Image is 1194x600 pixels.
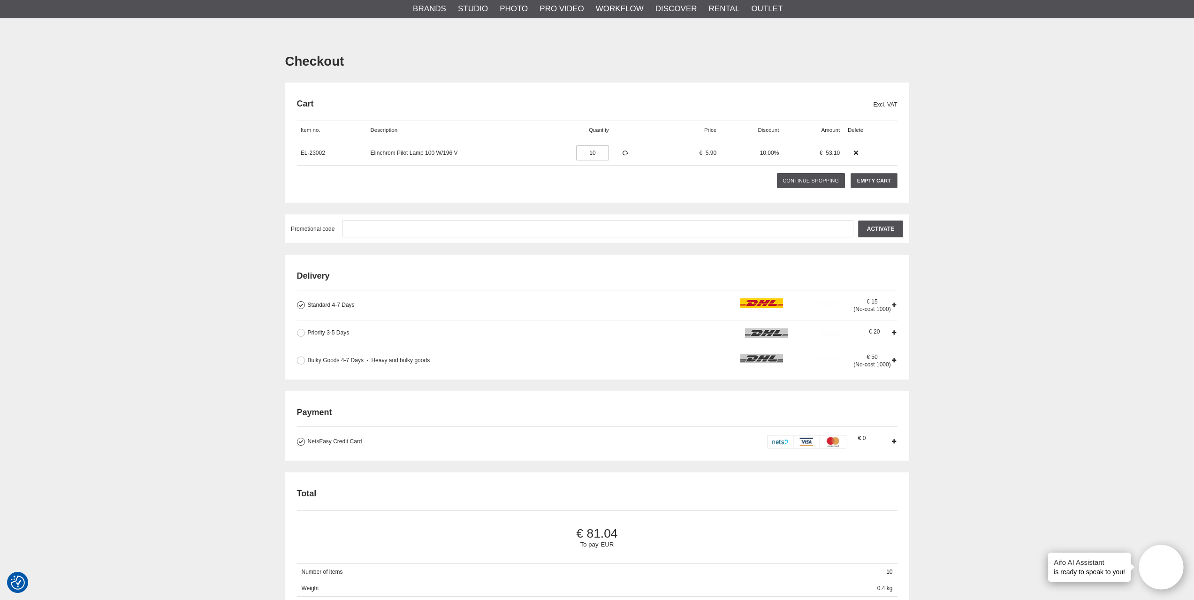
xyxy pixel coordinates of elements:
[745,328,846,338] img: icon_dhl.png
[413,3,446,15] a: Brands
[458,3,488,15] a: Studio
[297,488,317,500] h2: Total
[596,3,644,15] a: Workflow
[11,576,25,590] img: Revisit consent button
[740,354,842,363] img: icon_dhl.png
[308,329,350,336] span: Priority 3-5 Days
[370,150,457,156] a: Elinchrom Pilot Lamp 100 W/196 V
[706,150,716,156] span: 5.90
[873,580,897,597] span: 0.4 kg
[826,150,840,156] span: 53.10
[821,127,840,133] span: Amount
[767,435,846,449] img: DIBS - Payments made easy
[858,220,903,237] input: Activate
[867,298,877,305] span: 15
[751,3,783,15] a: Outlet
[858,435,866,441] span: 0
[874,100,897,109] span: Excl. VAT
[760,150,779,156] span: 10.00%
[601,541,614,548] span: EUR
[301,127,320,133] span: Item no.
[297,580,873,597] span: Weight
[655,3,697,15] a: Discover
[853,361,890,368] span: (No-cost 1000)
[777,173,845,188] a: Continue shopping
[589,127,609,133] span: Quantity
[867,354,877,360] span: 50
[366,357,430,364] span: Heavy and bulky goods
[740,298,842,308] img: icon_dhl.png
[851,173,897,188] a: Empty cart
[297,407,897,418] h2: Payment
[308,357,364,364] span: Bulky Goods 4-7 Days
[882,564,897,580] span: 10
[500,3,528,15] a: Photo
[291,226,335,232] span: Promotional code
[580,541,599,548] span: To pay
[848,127,863,133] span: Delete
[709,3,740,15] a: Rental
[308,302,355,308] span: Standard 4-7 Days
[297,98,874,110] h2: Cart
[540,3,584,15] a: Pro Video
[758,127,779,133] span: Discount
[297,564,882,580] span: Number of items
[312,526,882,541] span: 81.04
[301,150,325,156] a: EL-23002
[308,438,362,445] span: NetsEasy Credit Card
[1048,553,1131,582] div: is ready to speak to you!
[704,127,716,133] span: Price
[285,53,909,71] h1: Checkout
[853,306,890,312] span: (No-cost 1000)
[869,328,880,335] span: 20
[1054,557,1125,567] h4: Aifo AI Assistant
[11,574,25,591] button: Consent Preferences
[297,270,897,282] h2: Delivery
[370,127,397,133] span: Description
